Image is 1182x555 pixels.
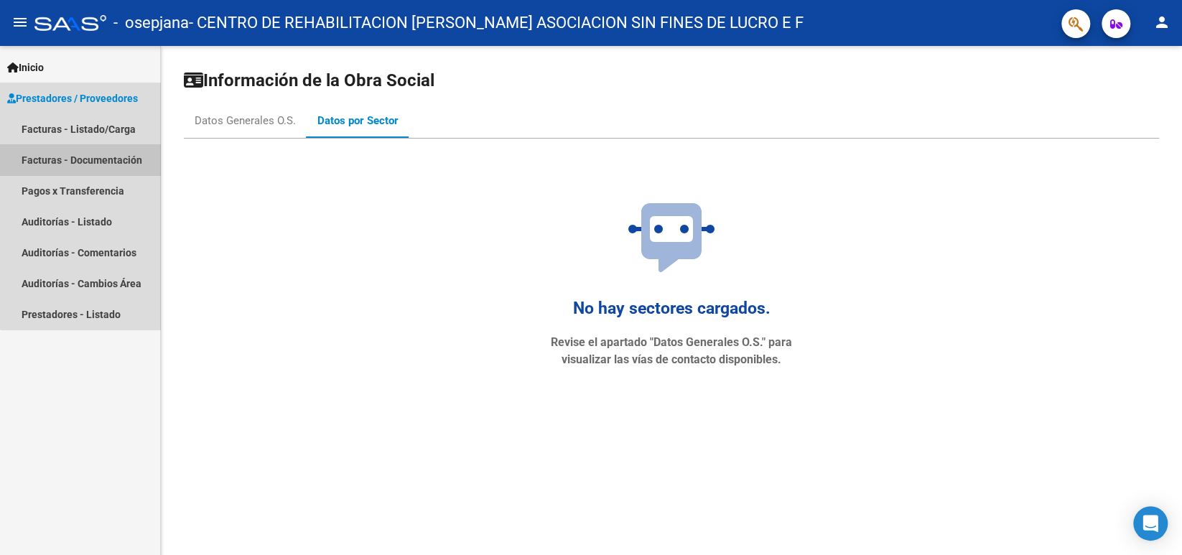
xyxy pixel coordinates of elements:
[573,295,771,322] h2: No hay sectores cargados.
[11,14,29,31] mat-icon: menu
[317,113,399,129] div: Datos por Sector
[189,7,804,39] span: - CENTRO DE REHABILITACION [PERSON_NAME] ASOCIACION SIN FINES DE LUCRO E F
[7,90,138,106] span: Prestadores / Proveedores
[113,7,189,39] span: - osepjana
[7,60,44,75] span: Inicio
[1153,14,1171,31] mat-icon: person
[549,334,794,368] p: Revise el apartado "Datos Generales O.S." para visualizar las vías de contacto disponibles.
[184,69,1159,92] h1: Información de la Obra Social
[1133,506,1168,541] div: Open Intercom Messenger
[195,113,296,129] div: Datos Generales O.S.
